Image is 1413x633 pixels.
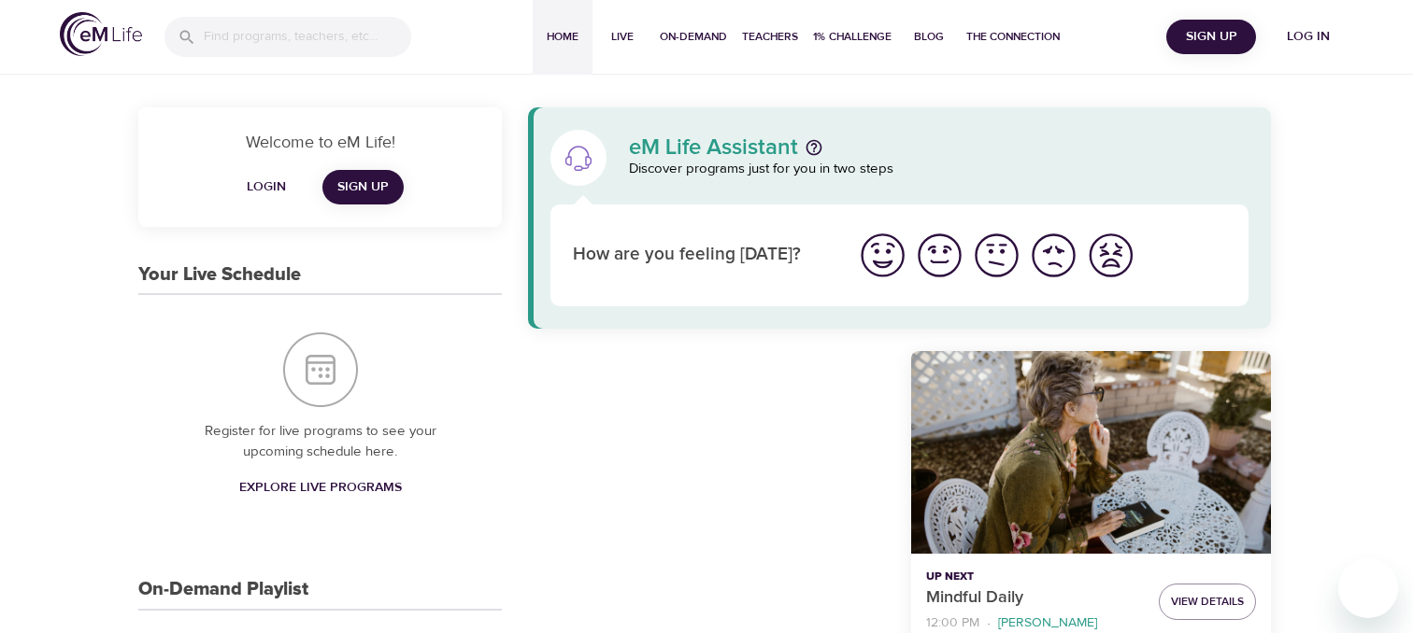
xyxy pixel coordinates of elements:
[232,471,409,505] a: Explore Live Programs
[926,569,1144,585] p: Up Next
[926,613,979,633] p: 12:00 PM
[60,12,142,56] img: logo
[564,143,593,173] img: eM Life Assistant
[1338,558,1398,618] iframe: Button to launch messaging window
[540,27,585,47] span: Home
[322,170,404,204] a: Sign Up
[1085,230,1136,281] img: worst
[971,230,1022,281] img: ok
[813,27,892,47] span: 1% Challenge
[1166,20,1256,54] button: Sign Up
[176,421,464,463] p: Register for live programs to see your upcoming schedule here.
[337,176,389,199] span: Sign Up
[283,332,358,407] img: Your Live Schedule
[854,227,911,284] button: I'm feeling great
[1082,227,1139,284] button: I'm feeling worst
[573,242,832,269] p: How are you feeling [DATE]?
[138,579,308,600] h3: On-Demand Playlist
[926,585,1144,611] p: Mindful Daily
[1171,592,1244,612] span: View Details
[138,264,301,286] h3: Your Live Schedule
[1271,25,1346,49] span: Log in
[857,230,908,281] img: great
[1174,25,1249,49] span: Sign Up
[660,27,727,47] span: On-Demand
[968,227,1025,284] button: I'm feeling ok
[1025,227,1082,284] button: I'm feeling bad
[244,176,289,199] span: Login
[914,230,965,281] img: good
[1028,230,1079,281] img: bad
[236,170,296,204] button: Login
[239,476,402,499] span: Explore Live Programs
[998,613,1097,633] p: [PERSON_NAME]
[966,27,1060,47] span: The Connection
[204,17,411,57] input: Find programs, teachers, etc...
[600,27,645,47] span: Live
[629,136,798,159] p: eM Life Assistant
[629,159,1249,180] p: Discover programs just for you in two steps
[742,27,798,47] span: Teachers
[1263,20,1353,54] button: Log in
[911,227,968,284] button: I'm feeling good
[161,130,479,155] p: Welcome to eM Life!
[1159,584,1256,620] button: View Details
[911,351,1271,554] button: Mindful Daily
[906,27,951,47] span: Blog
